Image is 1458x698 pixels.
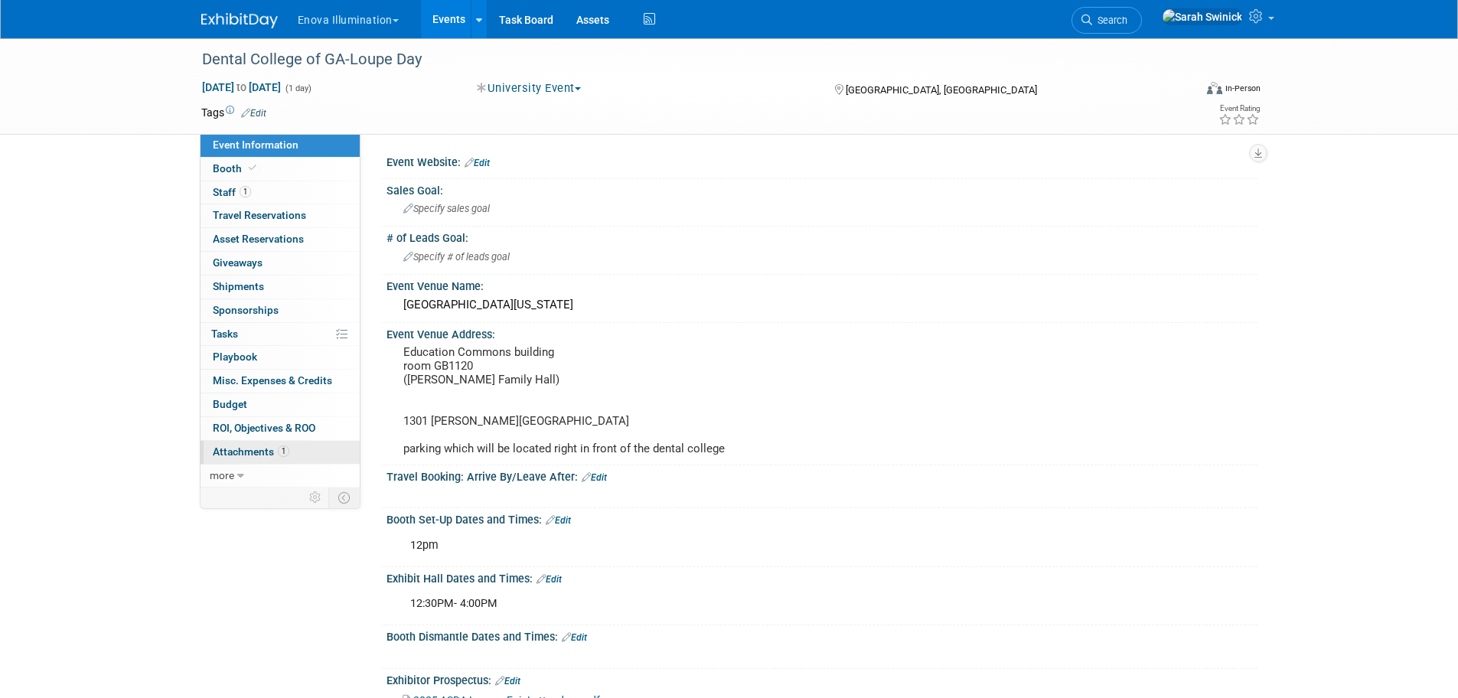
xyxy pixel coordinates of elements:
[213,374,332,387] span: Misc. Expenses & Credits
[387,323,1257,342] div: Event Venue Address:
[201,158,360,181] a: Booth
[213,304,279,316] span: Sponsorships
[1218,105,1260,113] div: Event Rating
[387,179,1257,198] div: Sales Goal:
[201,13,278,28] img: ExhibitDay
[400,530,1089,561] div: 12pm
[403,251,510,263] span: Specify # of leads goal
[537,574,562,585] a: Edit
[213,186,251,198] span: Staff
[278,445,289,457] span: 1
[213,351,257,363] span: Playbook
[201,417,360,440] a: ROI, Objectives & ROO
[284,83,311,93] span: (1 day)
[328,488,360,507] td: Toggle Event Tabs
[201,323,360,346] a: Tasks
[582,472,607,483] a: Edit
[1104,80,1261,103] div: Event Format
[400,589,1089,619] div: 12:30PM- 4:00PM
[213,445,289,458] span: Attachments
[201,346,360,369] a: Playbook
[213,398,247,410] span: Budget
[387,275,1257,294] div: Event Venue Name:
[201,134,360,157] a: Event Information
[546,515,571,526] a: Edit
[201,252,360,275] a: Giveaways
[213,139,298,151] span: Event Information
[1071,7,1142,34] a: Search
[387,465,1257,485] div: Travel Booking: Arrive By/Leave After:
[213,422,315,434] span: ROI, Objectives & ROO
[201,276,360,298] a: Shipments
[213,280,264,292] span: Shipments
[1092,15,1127,26] span: Search
[387,567,1257,587] div: Exhibit Hall Dates and Times:
[1207,82,1222,94] img: Format-Inperson.png
[387,227,1257,246] div: # of Leads Goal:
[213,162,259,174] span: Booth
[398,293,1246,317] div: [GEOGRAPHIC_DATA][US_STATE]
[234,81,249,93] span: to
[211,328,238,340] span: Tasks
[249,164,256,172] i: Booth reservation complete
[495,676,520,687] a: Edit
[197,46,1171,73] div: Dental College of GA-Loupe Day
[846,84,1037,96] span: [GEOGRAPHIC_DATA], [GEOGRAPHIC_DATA]
[201,105,266,120] td: Tags
[201,441,360,464] a: Attachments1
[241,108,266,119] a: Edit
[387,669,1257,689] div: Exhibitor Prospectus:
[201,465,360,488] a: more
[201,204,360,227] a: Travel Reservations
[471,80,587,96] button: University Event
[387,508,1257,528] div: Booth Set-Up Dates and Times:
[201,181,360,204] a: Staff1
[213,209,306,221] span: Travel Reservations
[465,158,490,168] a: Edit
[210,469,234,481] span: more
[201,393,360,416] a: Budget
[403,203,490,214] span: Specify sales goal
[403,345,732,455] pre: Education Commons building room GB1120 ([PERSON_NAME] Family Hall) 1301 [PERSON_NAME][GEOGRAPHIC_...
[201,80,282,94] span: [DATE] [DATE]
[387,625,1257,645] div: Booth Dismantle Dates and Times:
[240,186,251,197] span: 1
[562,632,587,643] a: Edit
[201,299,360,322] a: Sponsorships
[1162,8,1243,25] img: Sarah Swinick
[1225,83,1261,94] div: In-Person
[201,370,360,393] a: Misc. Expenses & Credits
[387,151,1257,171] div: Event Website:
[213,233,304,245] span: Asset Reservations
[213,256,263,269] span: Giveaways
[201,228,360,251] a: Asset Reservations
[302,488,329,507] td: Personalize Event Tab Strip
